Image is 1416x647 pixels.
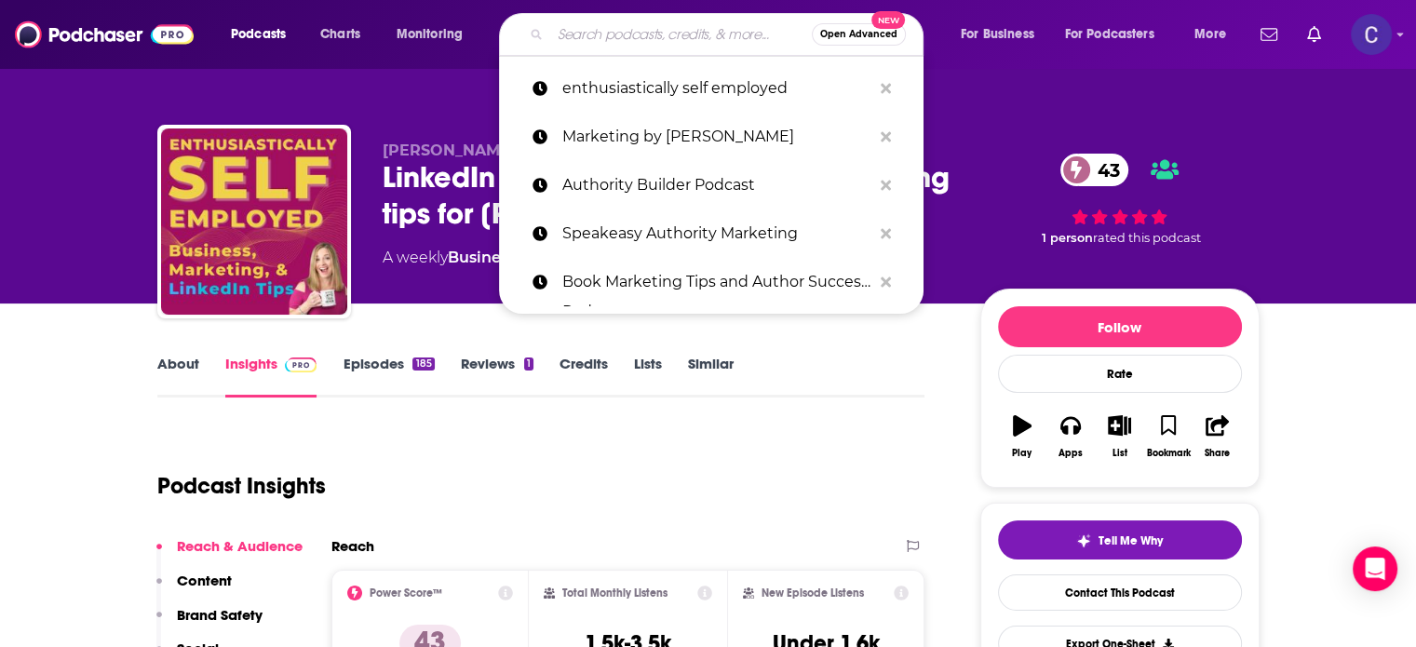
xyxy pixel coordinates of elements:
[998,574,1242,611] a: Contact This Podcast
[1253,19,1285,50] a: Show notifications dropdown
[370,586,442,600] h2: Power Score™
[1065,21,1154,47] span: For Podcasters
[499,161,924,209] a: Authority Builder Podcast
[812,23,906,46] button: Open AdvancedNew
[15,17,194,52] img: Podchaser - Follow, Share and Rate Podcasts
[762,586,864,600] h2: New Episode Listens
[397,21,463,47] span: Monitoring
[688,355,734,398] a: Similar
[1042,231,1093,245] span: 1 person
[1194,21,1226,47] span: More
[1113,448,1127,459] div: List
[308,20,371,49] a: Charts
[820,30,897,39] span: Open Advanced
[1144,403,1193,470] button: Bookmark
[1351,14,1392,55] img: User Profile
[157,472,326,500] h1: Podcast Insights
[562,258,871,306] p: Book Marketing Tips and Author Success Podcast
[156,606,263,640] button: Brand Safety
[1351,14,1392,55] span: Logged in as publicityxxtina
[177,537,303,555] p: Reach & Audience
[499,209,924,258] a: Speakeasy Authority Marketing
[998,306,1242,347] button: Follow
[1053,20,1181,49] button: open menu
[948,20,1058,49] button: open menu
[562,161,871,209] p: Authority Builder Podcast
[1059,448,1083,459] div: Apps
[499,113,924,161] a: Marketing by [PERSON_NAME]
[177,572,232,589] p: Content
[1353,546,1397,591] div: Open Intercom Messenger
[562,113,871,161] p: Marketing by Shelby
[871,11,905,29] span: New
[961,21,1034,47] span: For Business
[1351,14,1392,55] button: Show profile menu
[1012,448,1032,459] div: Play
[343,355,434,398] a: Episodes185
[517,13,941,56] div: Search podcasts, credits, & more...
[1099,533,1163,548] span: Tell Me Why
[156,572,232,606] button: Content
[157,355,199,398] a: About
[225,355,317,398] a: InsightsPodchaser Pro
[156,537,303,572] button: Reach & Audience
[1146,448,1190,459] div: Bookmark
[177,606,263,624] p: Brand Safety
[1181,20,1249,49] button: open menu
[383,142,516,159] span: [PERSON_NAME]
[1300,19,1328,50] a: Show notifications dropdown
[499,258,924,306] a: Book Marketing Tips and Author Success Podcast
[1076,533,1091,548] img: tell me why sparkle
[524,357,533,371] div: 1
[562,586,668,600] h2: Total Monthly Listens
[980,142,1260,257] div: 43 1 personrated this podcast
[383,247,792,269] div: A weekly podcast
[1093,231,1201,245] span: rated this podcast
[1079,154,1129,186] span: 43
[161,128,347,315] img: LinkedIn tips, business tips, and marketing tips for coaches, consultants, speakers, authors, sol...
[1046,403,1095,470] button: Apps
[461,355,533,398] a: Reviews1
[218,20,310,49] button: open menu
[562,64,871,113] p: enthusiastically self employed
[1060,154,1129,186] a: 43
[499,64,924,113] a: enthusiastically self employed
[998,355,1242,393] div: Rate
[560,355,608,398] a: Credits
[320,21,360,47] span: Charts
[448,249,516,266] a: Business
[285,357,317,372] img: Podchaser Pro
[998,520,1242,559] button: tell me why sparkleTell Me Why
[1205,448,1230,459] div: Share
[550,20,812,49] input: Search podcasts, credits, & more...
[412,357,434,371] div: 185
[562,209,871,258] p: Speakeasy Authority Marketing
[231,21,286,47] span: Podcasts
[331,537,374,555] h2: Reach
[384,20,487,49] button: open menu
[998,403,1046,470] button: Play
[1095,403,1143,470] button: List
[634,355,662,398] a: Lists
[1193,403,1241,470] button: Share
